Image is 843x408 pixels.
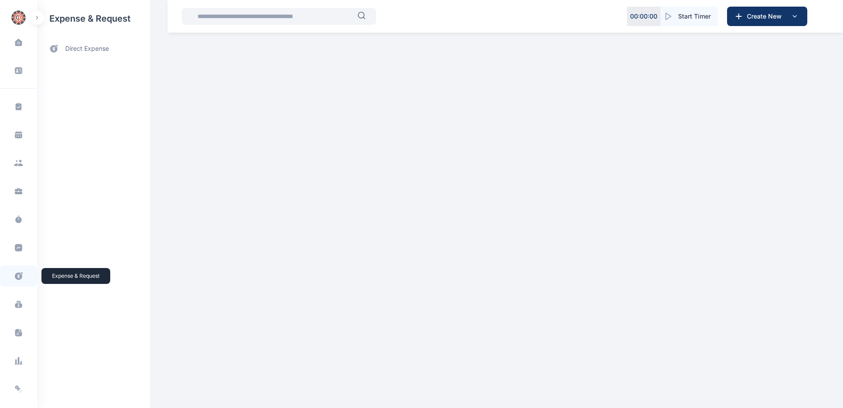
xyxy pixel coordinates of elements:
p: 00 : 00 : 00 [630,12,657,21]
span: Create New [743,12,789,21]
a: direct expense [37,37,150,60]
button: Start Timer [660,7,718,26]
span: Start Timer [678,12,711,21]
span: direct expense [65,44,109,53]
button: Create New [727,7,807,26]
